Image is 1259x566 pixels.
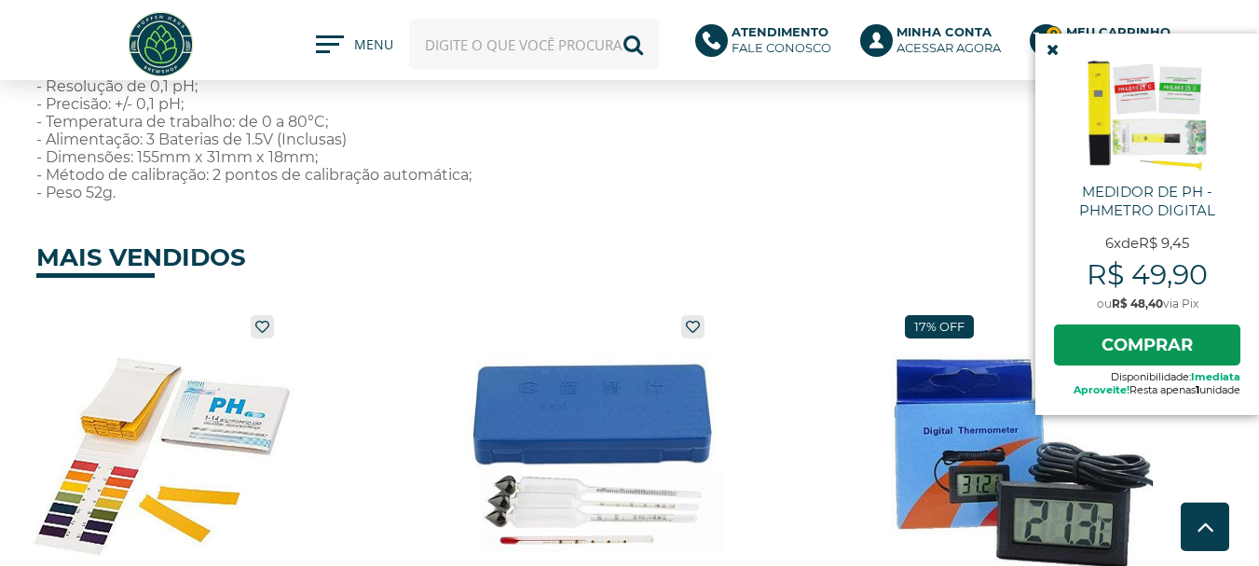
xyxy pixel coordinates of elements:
[1054,234,1240,253] span: de
[896,24,992,39] b: Minha Conta
[1196,383,1199,396] b: 1
[409,19,659,70] input: Digite o que você procura
[1074,383,1129,396] b: Aproveite!
[732,24,828,39] b: Atendimento
[354,35,390,63] span: MENU
[860,24,1011,65] a: Minha ContaAcessar agora
[1054,383,1240,396] span: Resta apenas unidade
[126,9,196,79] img: Hopfen Haus BrewShop
[608,19,659,70] button: Buscar
[695,24,842,65] a: AtendimentoFale conosco
[1054,297,1240,311] span: ou via Pix
[1054,257,1240,292] strong: R$ 49,90
[1087,52,1208,173] img: phmetro-3-gm70wu5np1.jpg
[1054,324,1240,366] a: Comprar
[316,35,390,54] button: MENU
[732,24,831,56] p: Fale conosco
[1054,370,1240,383] span: Disponibilidade:
[1139,234,1189,252] strong: R$ 9,45
[1191,370,1240,383] b: Imediata
[1046,26,1061,42] strong: 0
[1054,183,1240,220] span: Medidor de Ph - pHmetro Digital
[896,24,1001,56] p: Acessar agora
[1066,24,1170,39] b: Meu Carrinho
[36,229,155,278] h4: MAIS VENDIDOS
[1112,297,1163,311] strong: R$ 48,40
[1105,234,1121,252] strong: 6x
